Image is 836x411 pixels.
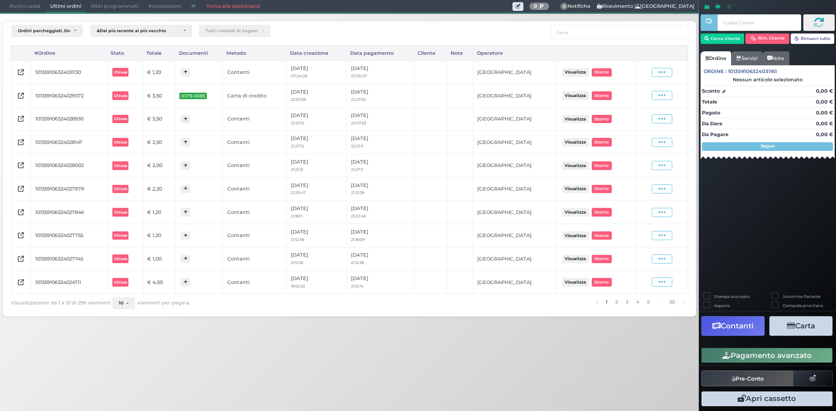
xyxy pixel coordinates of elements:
button: Visualizza [562,208,589,216]
td: [DATE] [286,84,347,107]
td: [GEOGRAPHIC_DATA] [473,200,556,224]
button: Storno [592,115,612,123]
td: [DATE] [347,84,414,107]
td: [GEOGRAPHIC_DATA] [473,271,556,294]
button: Storno [592,255,612,263]
small: 22:27:53 [351,97,366,102]
td: € 3,50 [143,84,175,107]
td: € 2,50 [143,130,175,154]
td: [DATE] [286,224,347,247]
a: pagina successiva [680,297,686,307]
button: Contanti [701,316,765,336]
td: € 2,20 [143,177,175,201]
td: 101359106324028147 [31,130,107,154]
small: 19:02:52 [291,284,305,288]
div: Tutti i metodi di pagamento [206,28,258,33]
a: pagina precedente [594,297,600,307]
td: Contanti [223,177,287,201]
b: Chiuso [114,164,127,168]
td: 101359106324029072 [31,84,107,107]
b: Chiuso [114,280,127,284]
button: Storno [592,138,612,146]
div: Note [447,46,473,60]
td: [GEOGRAPHIC_DATA] [473,60,556,84]
small: 21:20:47 [291,190,306,195]
button: Pagamento avanzato [701,348,833,363]
input: Cerca [551,25,688,39]
span: 0 [560,3,568,10]
td: 101359106324024711 [31,271,107,294]
td: [DATE] [286,130,347,154]
div: Ordini parcheggiati, Ordini aperti, Ordini chiusi [18,28,70,33]
td: [DATE] [347,200,414,224]
button: Storno [592,208,612,216]
a: Torna alla dashboard [201,0,264,13]
td: [DATE] [347,271,414,294]
td: [DATE] [347,177,414,201]
td: [GEOGRAPHIC_DATA] [473,247,556,271]
input: Codice Cliente [718,14,801,31]
td: 101359106324027846 [31,200,107,224]
div: Cliente [414,46,447,60]
td: [DATE] [286,107,347,131]
div: Data creazione [286,46,347,60]
strong: Da Dare [702,120,722,127]
button: Storno [592,278,612,286]
td: [DATE] [347,60,414,84]
button: Carta [769,316,833,336]
button: Visualizza [562,91,589,100]
td: Contanti [223,271,287,294]
b: Chiuso [114,257,127,261]
td: [GEOGRAPHIC_DATA] [473,84,556,107]
button: Storno [592,185,612,193]
span: 101359106324031161 [728,68,777,75]
span: Punto cassa [5,0,45,13]
small: 21:27:11 [351,167,363,172]
a: alla pagina 1 [603,297,610,307]
button: Storno [592,161,612,170]
small: 21:12:38 [291,237,304,242]
small: 22:07:55 [291,97,306,102]
div: Metodo [223,46,287,60]
small: 21:21:29 [351,190,364,195]
td: Contanti [223,247,287,271]
td: Contanti [223,200,287,224]
span: Ordine : [704,68,727,75]
b: Chiuso [114,70,127,74]
td: [DATE] [286,200,347,224]
td: [GEOGRAPHIC_DATA] [473,224,556,247]
button: Visualizza [562,185,589,193]
td: [DATE] [286,271,347,294]
button: Visualizza [562,231,589,240]
td: € 1,20 [143,200,175,224]
button: Rim. Cliente [745,33,789,44]
td: Contanti [223,154,287,177]
span: Ultimi ordini [45,0,86,13]
td: [GEOGRAPHIC_DATA] [473,154,556,177]
button: Pre-Conto [701,371,794,386]
td: 101359106324027755 [31,224,107,247]
b: Chiuso [114,210,127,214]
td: Contanti [223,224,287,247]
small: 21:16:09 [351,237,364,242]
button: Visualizza [562,278,589,286]
b: 0 [534,3,537,9]
strong: 0,00 € [816,131,833,137]
div: Nessun articolo selezionato [701,77,835,83]
span: Visualizzazione da 1 a 10 di 296 elementi [11,298,111,308]
small: 22:07:53 [351,120,366,125]
button: Tutti i metodi di pagamento [199,25,270,37]
strong: 0,00 € [816,99,833,105]
b: Chiuso [114,140,127,144]
td: [GEOGRAPHIC_DATA] [473,130,556,154]
b: Chiuso [114,94,127,98]
div: Totale [143,46,175,60]
a: alla pagina 2 [613,297,620,307]
a: alla pagina 5 [644,297,652,307]
a: alla pagina 30 [667,297,677,307]
small: 21:12:16 [291,260,303,265]
div: Operatore [473,46,556,60]
td: € 2,00 [143,154,175,177]
div: Stato [107,46,143,60]
button: Visualizza [562,161,589,170]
